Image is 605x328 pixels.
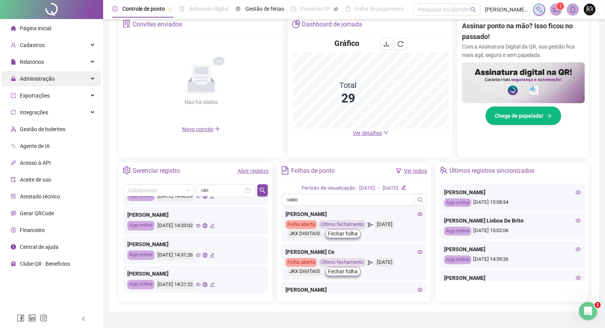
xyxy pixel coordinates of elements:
span: sun [235,6,241,11]
div: Período de visualização: [302,184,356,192]
span: dollar [11,227,16,233]
span: Cadastros [20,42,45,48]
img: banner%2F02c71560-61a6-44d4-94b9-c8ab97240462.png [462,62,585,103]
span: Clube QR - Beneficios [20,261,70,267]
span: edit [210,223,215,228]
span: setting [123,166,131,174]
span: Gerar QRCode [20,210,54,216]
div: [DATE] 14:40:09 [156,192,194,201]
div: [DATE] [375,258,394,267]
span: eye [196,223,201,228]
h4: Gráfico [334,38,359,49]
span: eye [576,218,581,223]
div: [PERSON_NAME] [444,188,581,196]
div: Folha aberta [285,220,317,229]
a: Ver todos [404,168,427,174]
img: sparkle-icon.fc2bf0ac1784a2077858766a79e2daf3.svg [535,5,543,14]
span: audit [11,177,16,182]
div: [DATE] [383,184,398,192]
div: Convites enviados [133,18,182,31]
span: 1 [559,3,562,9]
a: Abrir registro [238,168,269,174]
span: sync [11,110,16,115]
span: edit [210,194,215,199]
span: Novo convite [182,126,221,132]
span: Gestão de férias [245,6,284,12]
span: eye [417,249,423,255]
div: [PERSON_NAME] Lisboa De Brito [444,216,581,225]
span: Painel do DP [301,6,331,12]
span: Acesso à API [20,160,51,166]
div: [PERSON_NAME] [285,210,422,218]
div: Gerenciar registro [133,164,180,177]
button: Chega de papelada! [485,106,561,125]
span: plus [214,126,221,132]
span: apartment [11,127,16,132]
span: search [470,7,476,13]
span: dashboard [291,6,296,11]
div: App online [127,280,154,289]
span: info-circle [11,244,16,250]
span: team [440,166,448,174]
div: JKX DIGITAIS [287,229,322,238]
div: [PERSON_NAME] [127,270,264,278]
span: export [11,93,16,98]
div: [PERSON_NAME] [285,286,422,294]
div: [DATE] 14:33:02 [156,221,194,231]
div: App online [127,192,154,201]
span: filter [396,168,401,174]
div: App online [444,198,471,207]
span: solution [11,194,16,199]
span: download [383,41,389,47]
span: Integrações [20,109,48,115]
span: eye [196,253,201,258]
span: Página inicial [20,25,51,31]
span: Controle de ponto [122,6,165,12]
span: file-done [179,6,185,11]
span: global [203,223,208,228]
span: eye [417,211,423,217]
span: pushpin [334,7,338,11]
div: [DATE] 15:08:54 [444,198,581,207]
span: Exportações [20,93,50,99]
div: App online [127,221,154,231]
span: user-add [11,42,16,48]
span: eye [196,282,201,287]
div: [PERSON_NAME] [127,240,264,248]
span: notification [553,6,560,13]
span: left [81,316,86,322]
button: Fechar folha [325,267,361,276]
span: gift [11,261,16,266]
span: send [368,220,373,229]
div: [DATE] [359,184,375,192]
span: send [368,258,373,267]
span: instagram [40,314,47,322]
span: Relatórios [20,59,44,65]
div: App online [444,255,471,264]
div: [DATE] 14:31:26 [156,250,194,260]
span: api [11,160,16,166]
span: global [203,194,208,199]
span: Gestão de holerites [20,126,65,132]
span: Chega de papelada! [495,112,543,120]
span: Agente de IA [20,143,50,149]
span: eye [576,275,581,281]
span: global [203,253,208,258]
div: Último fechamento [319,220,366,229]
img: 87652 [584,4,595,15]
div: App online [127,250,154,260]
h2: Assinar ponto na mão? Isso ficou no passado! [462,21,585,42]
button: Fechar folha [325,229,361,238]
span: edit [210,282,215,287]
div: [DATE] 14:21:22 [156,280,194,289]
span: home [11,26,16,31]
span: eye [417,287,423,292]
span: eye [576,247,581,252]
div: [PERSON_NAME] [444,274,581,282]
span: pie-chart [292,20,300,28]
div: - [378,184,380,192]
span: edit [401,185,406,190]
span: clock-circle [112,6,118,11]
sup: 1 [556,2,564,10]
span: book [345,6,350,11]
